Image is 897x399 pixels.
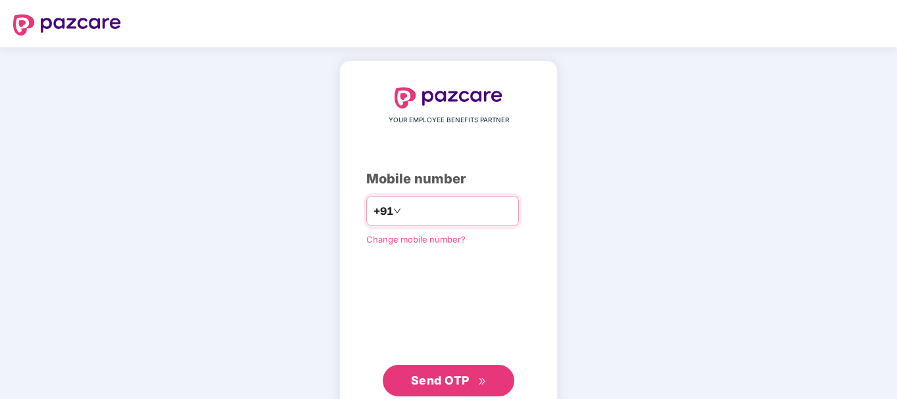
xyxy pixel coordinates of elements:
span: Send OTP [411,373,470,387]
div: Mobile number [366,169,531,189]
span: YOUR EMPLOYEE BENEFITS PARTNER [389,115,509,126]
span: double-right [478,377,487,386]
span: +91 [374,203,393,220]
a: Change mobile number? [366,234,466,245]
span: down [393,207,401,215]
img: logo [13,14,121,35]
img: logo [395,87,502,108]
button: Send OTPdouble-right [383,365,514,396]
